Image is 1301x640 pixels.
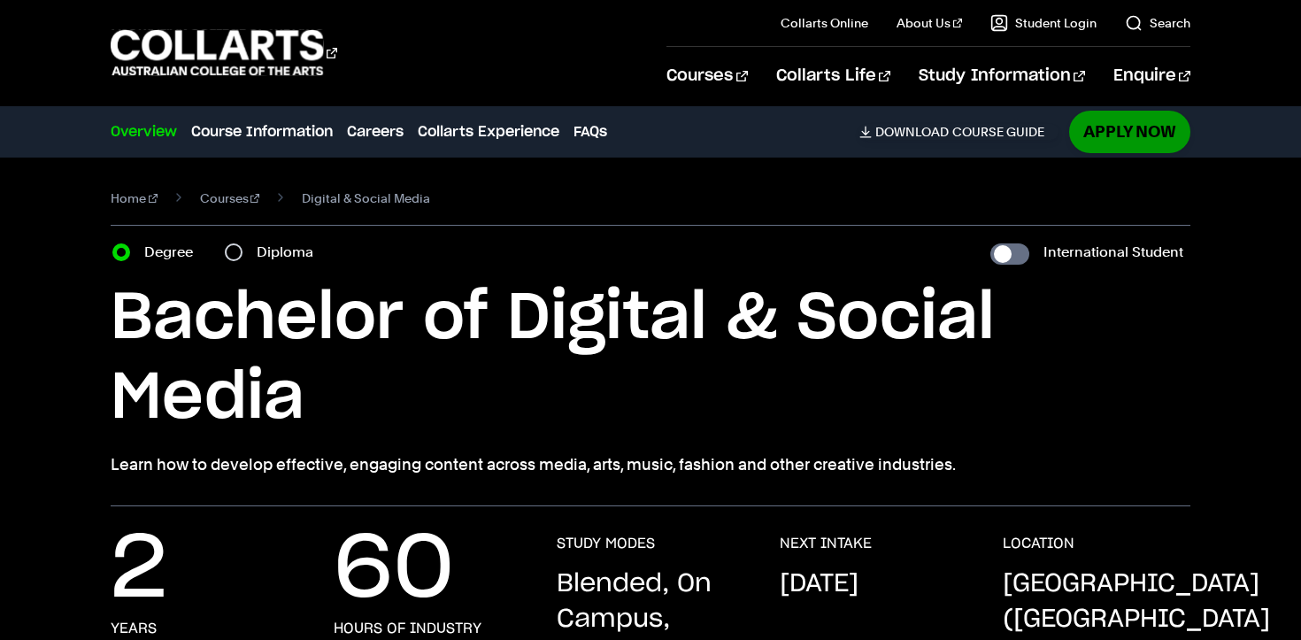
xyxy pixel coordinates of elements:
[111,452,1190,477] p: Learn how to develop effective, engaging content across media, arts, music, fashion and other cre...
[919,47,1085,105] a: Study Information
[191,121,333,143] a: Course Information
[111,186,158,211] a: Home
[781,14,868,32] a: Collarts Online
[111,279,1190,438] h1: Bachelor of Digital & Social Media
[144,240,204,265] label: Degree
[257,240,324,265] label: Diploma
[347,121,404,143] a: Careers
[111,121,177,143] a: Overview
[1113,47,1190,105] a: Enquire
[557,535,655,552] h3: STUDY MODES
[1125,14,1190,32] a: Search
[111,535,167,605] p: 2
[875,124,949,140] span: Download
[418,121,559,143] a: Collarts Experience
[859,124,1059,140] a: DownloadCourse Guide
[302,186,430,211] span: Digital & Social Media
[776,47,890,105] a: Collarts Life
[990,14,1097,32] a: Student Login
[334,535,454,605] p: 60
[897,14,962,32] a: About Us
[780,567,858,602] p: [DATE]
[574,121,607,143] a: FAQs
[1003,535,1074,552] h3: LOCATION
[111,620,157,637] h3: years
[666,47,747,105] a: Courses
[111,27,337,78] div: Go to homepage
[1043,240,1183,265] label: International Student
[200,186,260,211] a: Courses
[1069,111,1190,152] a: Apply Now
[780,535,872,552] h3: NEXT INTAKE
